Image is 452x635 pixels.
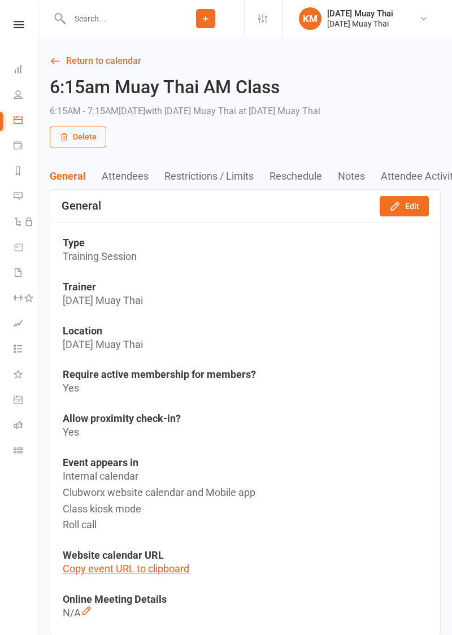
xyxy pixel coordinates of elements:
[327,19,393,29] div: [DATE] Muay Thai
[14,363,39,388] a: What's New
[299,7,321,30] div: KM
[14,58,39,83] a: Dashboard
[63,501,428,517] div: Class kiosk mode
[50,77,320,97] h2: 6:15am Muay Thai AM Class
[63,593,428,605] td: Online Meeting Details
[145,106,236,116] span: with [DATE] Muay Thai
[380,196,429,216] button: Edit
[62,199,101,212] div: General
[63,368,428,380] td: Require active membership for members?
[164,170,270,182] button: Restrictions / Limits
[14,236,39,261] a: Product Sales
[102,170,164,182] button: Attendees
[63,485,428,501] div: Clubworx website calendar and Mobile app
[270,170,338,182] button: Reschedule
[50,170,102,182] button: General
[63,380,428,397] td: Yes
[50,127,106,147] button: Delete
[63,249,428,265] td: Training Session
[63,281,428,293] td: Trainer
[63,293,428,309] td: [DATE] Muay Thai
[63,456,428,468] td: Event appears in
[66,11,167,27] input: Search...
[63,517,428,533] div: Roll call
[50,53,441,69] a: Return to calendar
[14,159,39,185] a: Reports
[63,468,428,485] div: Internal calendar
[14,134,39,159] a: Payments
[238,106,320,116] span: at [DATE] Muay Thai
[14,312,39,337] a: Assessments
[14,414,39,439] a: Roll call kiosk mode
[14,439,39,464] a: Class kiosk mode
[14,83,39,108] a: People
[63,325,428,337] td: Location
[63,605,428,621] div: N/A
[63,237,428,249] td: Type
[50,103,320,119] div: 6:15AM - 7:15AM[DATE]
[63,412,428,424] td: Allow proximity check-in?
[14,108,39,134] a: Calendar
[338,170,381,182] button: Notes
[14,388,39,414] a: General attendance kiosk mode
[63,337,428,353] td: [DATE] Muay Thai
[327,8,393,19] div: [DATE] Muay Thai
[63,424,428,441] td: Yes
[63,561,189,577] button: Copy event URL to clipboard
[63,549,428,561] td: Website calendar URL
